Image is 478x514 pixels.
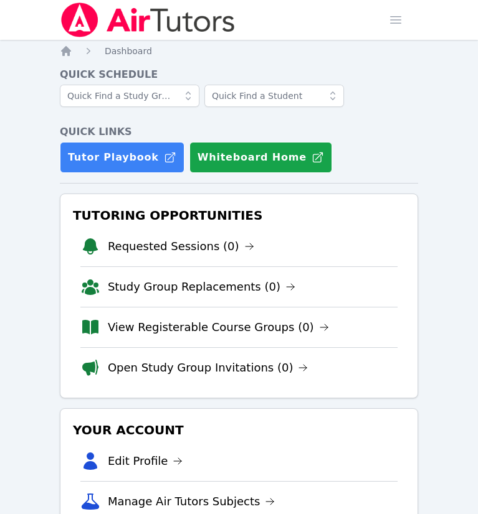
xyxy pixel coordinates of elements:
img: Air Tutors [60,2,236,37]
h4: Quick Schedule [60,67,418,82]
h4: Quick Links [60,124,418,139]
a: Open Study Group Invitations (0) [108,359,308,376]
a: Dashboard [105,45,152,57]
span: Dashboard [105,46,152,56]
a: View Registerable Course Groups (0) [108,319,329,336]
input: Quick Find a Student [204,85,344,107]
a: Tutor Playbook [60,142,184,173]
nav: Breadcrumb [60,45,418,57]
a: Study Group Replacements (0) [108,278,295,296]
a: Requested Sessions (0) [108,238,254,255]
h3: Your Account [70,419,408,441]
button: Whiteboard Home [189,142,332,173]
h3: Tutoring Opportunities [70,204,408,227]
a: Edit Profile [108,452,183,470]
a: Manage Air Tutors Subjects [108,493,275,510]
input: Quick Find a Study Group [60,85,199,107]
